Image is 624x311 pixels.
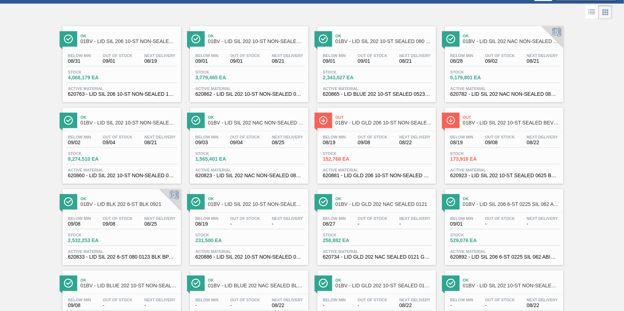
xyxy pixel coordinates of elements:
[335,283,432,288] span: 01BV - LID GLD 202 10-ST SEALED 0121 GLD BALL 0
[68,135,91,139] span: Below Min
[195,91,303,97] span: 620862 - LID SIL 202 10-ST NON-SEALED 080 0523 RE
[68,238,118,243] span: 2,532,253 EA
[450,173,558,178] span: 620923 - LID SIL 202 10-ST SEALED 0625 BEVERAGE W
[450,75,500,80] span: 5,179,801 EA
[312,184,439,265] a: ÍconeOk01BV - LID GLD 202 NAC SEALED 0121Below Min08/27Out Of Stock-Next Delivery-Stock258,882 EA...
[312,102,439,184] a: ÍconeOut01BV - LID GLD 206 10-ST NON-SEALED 0121 GLD BABelow Min08/19Out Of Stock09/08Next Delive...
[323,173,430,178] span: 620881 - LID GLD 206 10-ST NON-SEALED 0923 GLD BA
[527,140,558,145] span: 08/22
[323,216,346,221] span: Below Min
[103,298,132,302] span: Out Of Stock
[323,151,373,156] span: Stock
[185,184,312,265] a: ÍconeOk01BV - LID SIL 202 10-ST NON-SEALED 080 1118 PNBelow Min08/19Out Of Stock-Next Delivery-St...
[195,86,303,91] span: Active Material
[527,53,558,58] span: Next Delivery
[68,86,176,91] span: Active Material
[323,53,346,58] span: Below Min
[399,298,430,302] span: Next Delivery
[323,249,430,254] span: Active Material
[527,298,558,302] span: Next Delivery
[103,216,132,221] span: Out Of Stock
[272,135,303,139] span: Next Delivery
[195,216,218,221] span: Below Min
[195,156,246,162] span: 1,565,401 EA
[230,140,260,145] span: 09/04
[68,216,91,221] span: Below Min
[463,197,560,201] span: Ok
[485,58,515,64] span: 09/02
[527,221,558,227] span: -
[485,140,515,145] span: 09/08
[195,140,218,145] span: 09/03
[323,75,373,80] span: 2,343,027 EA
[450,168,558,172] span: Active Material
[323,254,430,260] span: 620734 - LID GLD 202 NAC SEALED 0121 GLD MCC 062
[230,221,260,227] span: -
[323,140,346,145] span: 08/19
[208,120,305,126] span: 01BV - LID SIL 202 NAC NON-SEALED 080 0215 RED
[230,303,260,308] span: -
[230,298,260,302] span: Out Of Stock
[312,21,439,102] a: ÍconeOk01BV - LID SIL 202 10-ST SEALED 080 0618 ULT 06Below Min09/01Out Of Stock09/01Next Deliver...
[323,238,373,243] span: 258,882 EA
[195,151,246,156] span: Stock
[463,202,560,207] span: 01BV - LID SIL 206 6-ST 0225 SIL 062 ABICNL 03
[64,279,73,288] img: Ícone
[527,216,558,221] span: Next Delivery
[195,70,246,74] span: Stock
[272,53,303,58] span: Next Delivery
[208,278,305,282] span: Ok
[463,39,560,44] span: 01BV - LID SIL 202 NAC NON-SEALED 080 0514 SIL
[335,278,432,282] span: Ok
[57,102,185,184] a: ÍconeOk01BV - LID SIL 202 10-ST NON-SEALED SIBelow Min09/02Out Of Stock09/04Next Delivery08/21Sto...
[335,197,432,201] span: Ok
[208,34,305,38] span: Ok
[185,102,312,184] a: ÍconeOk01BV - LID SIL 202 NAC NON-SEALED 080 0215 REDBelow Min09/03Out Of Stock09/04Next Delivery...
[195,168,303,172] span: Active Material
[68,173,176,178] span: 620860 - LID SIL 202 10-ST NON-SEALED 080 0523 SI
[80,115,177,119] span: Ok
[439,21,567,102] a: ÍconeOk01BV - LID SIL 202 NAC NON-SEALED 080 0514 SILBelow Min08/28Out Of Stock09/02Next Delivery...
[80,39,177,44] span: 01BV - LID SIL 206 10-ST NON-SEALED 1218 GRN 20
[323,221,346,227] span: 08/27
[319,34,328,43] img: Ícone
[446,197,455,206] img: Ícone
[319,116,328,125] img: Ícone
[208,283,305,288] span: 01BV - LID BLUE 202 NAC SEALED BLU 0322
[450,221,473,227] span: 09/01
[319,279,328,288] img: Ícone
[68,91,176,97] span: 620763 - LID SIL 206 10-ST NON-SEALED 1021 SIL 0.
[323,303,346,308] span: -
[450,216,473,221] span: Below Min
[144,53,176,58] span: Next Delivery
[272,140,303,145] span: 08/25
[485,216,515,221] span: Out Of Stock
[527,58,558,64] span: 08/21
[68,151,118,156] span: Stock
[272,298,303,302] span: Next Delivery
[272,303,303,308] span: 08/22
[195,75,246,80] span: 3,779,465 EA
[450,249,558,254] span: Active Material
[439,102,567,184] a: ÍconeOut01BV - LID SIL 202 10-ST SEALED BEVERAGE WGTBelow Min08/19Out Of Stock09/08Next Delivery0...
[68,53,91,58] span: Below Min
[68,58,91,64] span: 08/31
[358,303,387,308] span: -
[208,39,305,44] span: 01BV - LID SIL 202 10-ST NON-SEALED RE
[446,116,455,125] img: Ícone
[191,116,200,125] img: Ícone
[272,221,303,227] span: -
[68,221,91,227] span: 09/08
[64,116,73,125] img: Ícone
[195,221,218,227] span: 08/19
[80,120,177,126] span: 01BV - LID SIL 202 10-ST NON-SEALED SI
[144,135,176,139] span: Next Delivery
[103,140,132,145] span: 09/04
[358,58,387,64] span: 09/01
[191,34,200,43] img: Ícone
[230,53,260,58] span: Out Of Stock
[463,120,560,126] span: 01BV - LID SIL 202 10-ST SEALED BEVERAGE WGT
[68,168,176,172] span: Active Material
[64,197,73,206] img: Ícone
[272,58,303,64] span: 08/21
